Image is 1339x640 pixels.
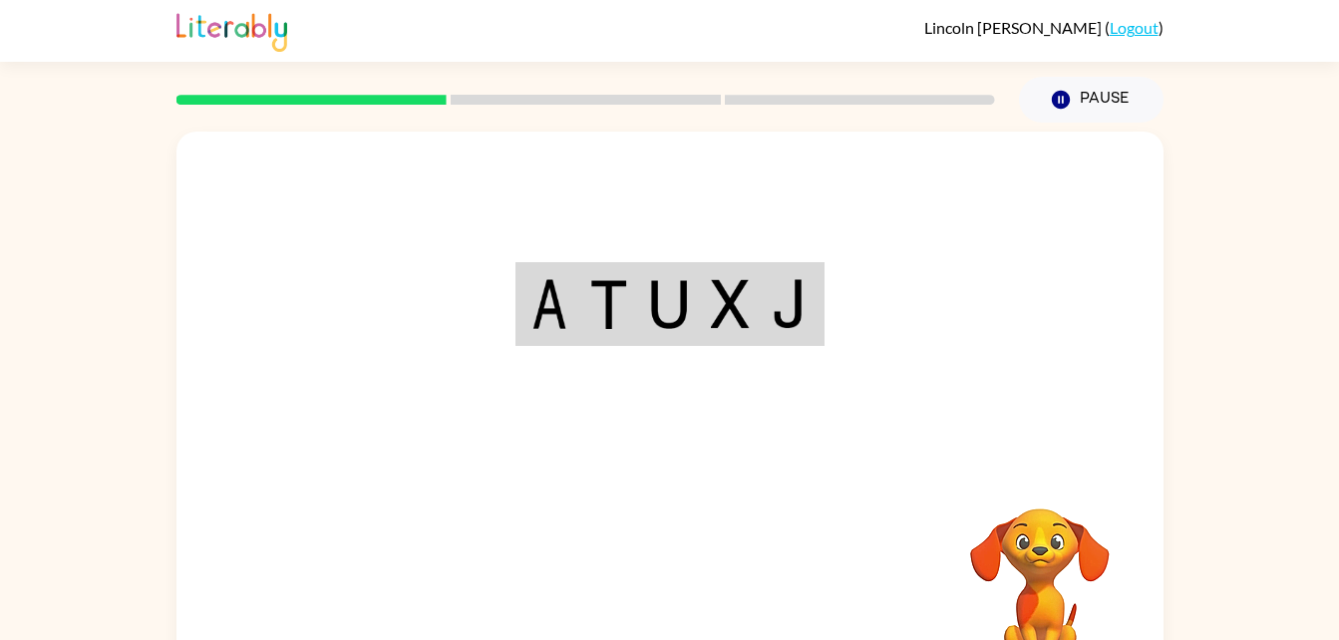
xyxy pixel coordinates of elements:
img: t [589,279,627,329]
div: ( ) [924,18,1164,37]
button: Pause [1019,77,1164,123]
img: Literably [176,8,287,52]
img: j [772,279,808,329]
img: x [711,279,749,329]
img: u [650,279,688,329]
span: Lincoln [PERSON_NAME] [924,18,1105,37]
img: a [531,279,567,329]
a: Logout [1110,18,1159,37]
